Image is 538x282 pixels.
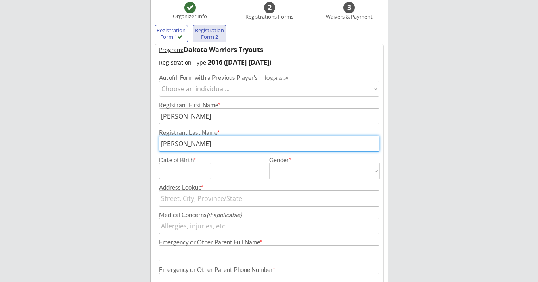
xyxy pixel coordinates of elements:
[264,3,275,12] div: 2
[269,157,380,163] div: Gender
[207,211,242,218] em: (if applicable)
[159,218,379,234] input: Allergies, injuries, etc.
[168,13,212,20] div: Organizer Info
[159,184,379,190] div: Address Lookup
[184,45,263,54] strong: Dakota Warriors Tryouts
[208,58,271,67] strong: 2016 ([DATE]-[DATE])
[159,267,379,273] div: Emergency or Other Parent Phone Number
[195,27,224,40] div: Registration Form 2
[159,75,379,81] div: Autofill Form with a Previous Player's Info
[159,239,379,245] div: Emergency or Other Parent Full Name
[159,102,379,108] div: Registrant First Name
[157,27,186,40] div: Registration Form 1
[159,157,201,163] div: Date of Birth
[159,212,379,218] div: Medical Concerns
[159,46,184,54] u: Program:
[242,14,297,20] div: Registrations Forms
[159,130,379,136] div: Registrant Last Name
[321,14,377,20] div: Waivers & Payment
[159,190,379,207] input: Street, City, Province/State
[270,76,288,81] em: (optional)
[159,58,208,66] u: Registration Type:
[343,3,355,12] div: 3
